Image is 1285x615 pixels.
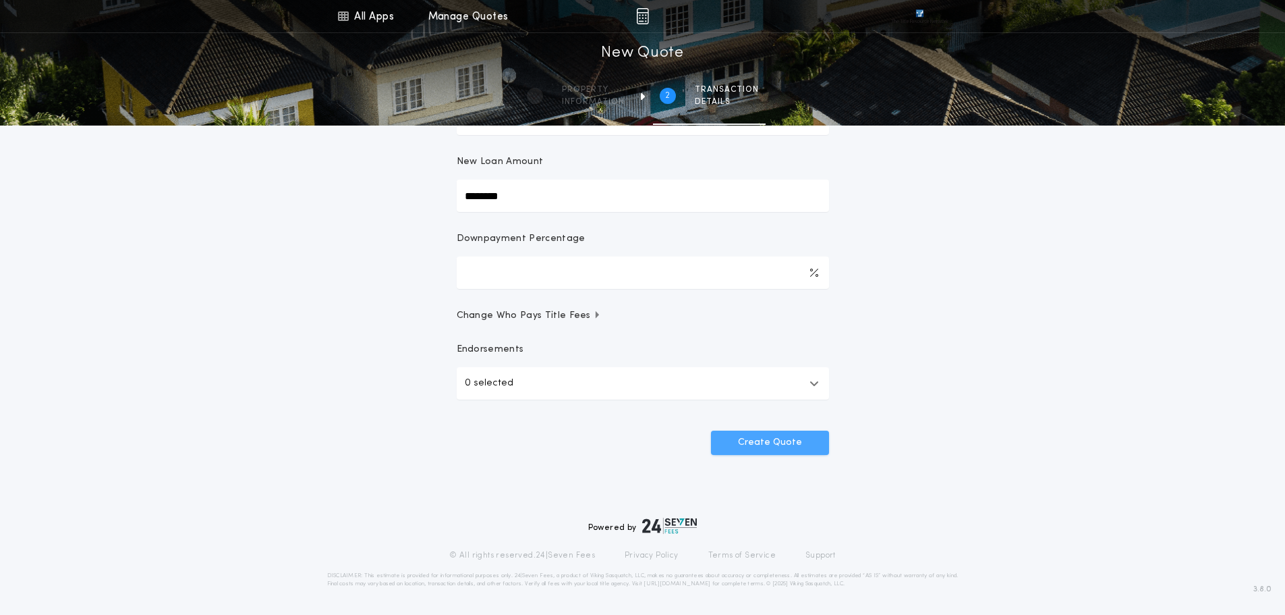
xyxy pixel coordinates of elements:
p: New Loan Amount [457,155,544,169]
input: New Loan Amount [457,180,829,212]
p: Downpayment Percentage [457,232,586,246]
img: vs-icon [891,9,948,23]
div: Powered by [588,518,697,534]
p: 0 selected [465,375,513,392]
span: Change Who Pays Title Fees [457,309,602,323]
span: details [695,97,759,107]
a: Terms of Service [708,550,776,561]
h1: New Quote [601,43,683,64]
p: DISCLAIMER: This estimate is provided for informational purposes only. 24|Seven Fees, a product o... [327,572,959,588]
button: Create Quote [711,431,829,455]
button: 0 selected [457,367,829,400]
span: Transaction [695,84,759,95]
input: Downpayment Percentage [457,257,829,289]
a: Privacy Policy [625,550,679,561]
h2: 2 [665,90,670,101]
p: Endorsements [457,343,829,356]
span: Property [562,84,625,95]
a: Support [805,550,836,561]
p: © All rights reserved. 24|Seven Fees [449,550,595,561]
button: Change Who Pays Title Fees [457,309,829,323]
img: img [636,8,649,24]
span: 3.8.0 [1253,583,1272,595]
img: logo [642,518,697,534]
span: information [562,97,625,107]
a: [URL][DOMAIN_NAME] [644,581,710,587]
